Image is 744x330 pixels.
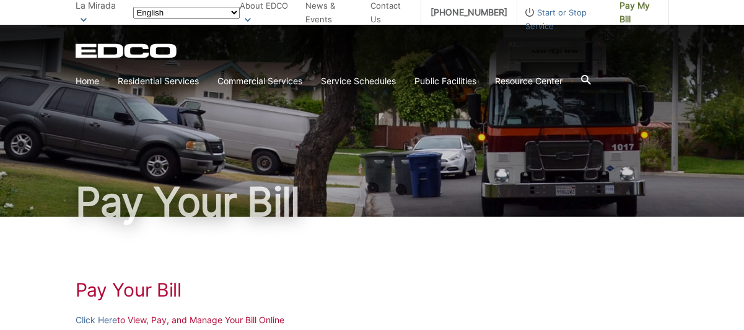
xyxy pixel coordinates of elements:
[118,74,199,88] a: Residential Services
[217,74,302,88] a: Commercial Services
[76,182,669,222] h1: Pay Your Bill
[76,313,669,327] p: to View, Pay, and Manage Your Bill Online
[76,43,178,58] a: EDCD logo. Return to the homepage.
[133,7,240,19] select: Select a language
[321,74,396,88] a: Service Schedules
[76,279,669,301] h1: Pay Your Bill
[495,74,562,88] a: Resource Center
[414,74,476,88] a: Public Facilities
[76,313,117,327] a: Click Here
[76,74,99,88] a: Home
